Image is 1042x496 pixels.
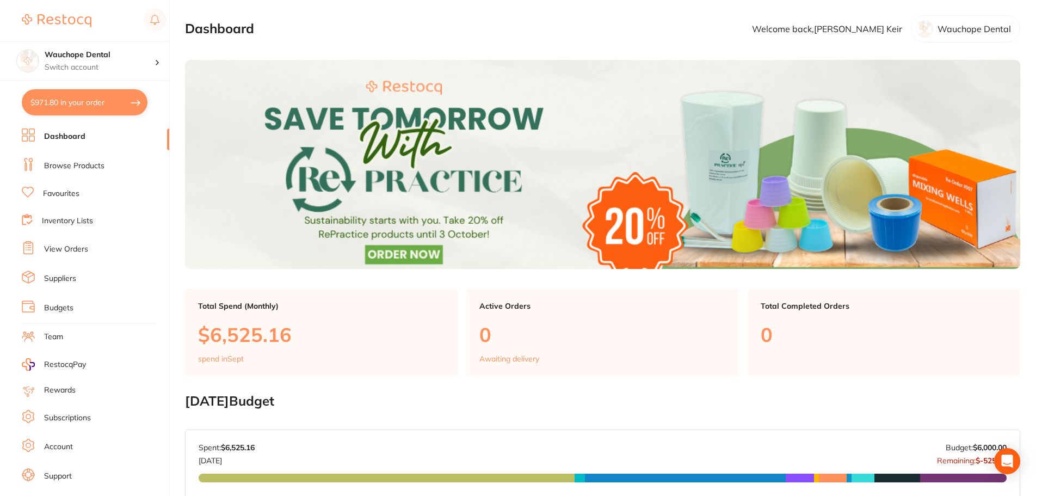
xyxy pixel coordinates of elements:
p: $6,525.16 [198,323,445,346]
p: Wauchope Dental [938,24,1011,34]
a: Suppliers [44,273,76,284]
p: Budget: [946,443,1007,452]
p: Remaining: [937,452,1007,465]
a: Team [44,332,63,342]
a: Total Completed Orders0 [748,289,1020,377]
p: Total Spend (Monthly) [198,302,445,310]
img: Wauchope Dental [17,50,39,72]
a: Total Spend (Monthly)$6,525.16spend inSept [185,289,458,377]
a: Budgets [44,303,73,314]
p: Total Completed Orders [761,302,1007,310]
button: $971.80 in your order [22,89,147,115]
div: Open Intercom Messenger [994,448,1020,474]
a: Account [44,442,73,452]
p: 0 [761,323,1007,346]
p: [DATE] [199,452,255,465]
p: 0 [479,323,726,346]
a: Rewards [44,385,76,396]
a: Subscriptions [44,413,91,424]
a: Restocq Logo [22,8,91,33]
p: Welcome back, [PERSON_NAME] Keir [752,24,902,34]
p: Active Orders [479,302,726,310]
img: RestocqPay [22,358,35,371]
p: Spent: [199,443,255,452]
a: Browse Products [44,161,104,172]
strong: $6,000.00 [973,443,1007,452]
p: Awaiting delivery [479,354,539,363]
strong: $-525.16 [976,456,1007,466]
p: spend in Sept [198,354,244,363]
h2: [DATE] Budget [185,394,1020,409]
a: Dashboard [44,131,85,142]
a: Support [44,471,72,482]
a: RestocqPay [22,358,86,371]
p: Switch account [45,62,155,73]
a: View Orders [44,244,88,255]
a: Favourites [43,188,79,199]
strong: $6,525.16 [221,443,255,452]
span: RestocqPay [44,359,86,370]
h2: Dashboard [185,21,254,36]
h4: Wauchope Dental [45,50,155,60]
a: Inventory Lists [42,216,93,226]
img: Dashboard [185,60,1020,269]
a: Active Orders0Awaiting delivery [466,289,739,377]
img: Restocq Logo [22,14,91,27]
